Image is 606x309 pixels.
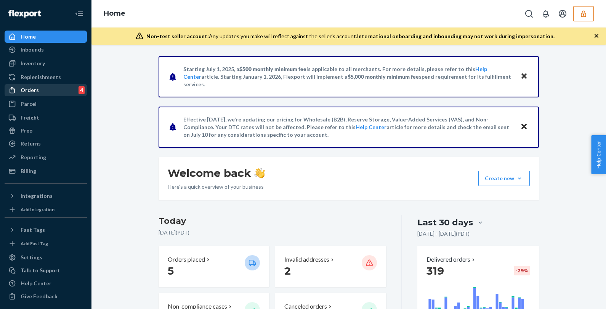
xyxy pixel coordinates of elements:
[519,121,529,133] button: Close
[168,255,205,264] p: Orders placed
[5,290,87,303] button: Give Feedback
[426,255,476,264] button: Delivered orders
[5,138,87,150] a: Returns
[521,6,537,21] button: Open Search Box
[5,98,87,110] a: Parcel
[146,32,555,40] div: Any updates you make will reflect against the seller's account.
[21,240,48,247] div: Add Fast Tag
[5,264,87,277] a: Talk to Support
[591,135,606,174] button: Help Center
[426,264,444,277] span: 319
[21,140,41,147] div: Returns
[21,254,42,261] div: Settings
[168,166,265,180] h1: Welcome back
[5,57,87,70] a: Inventory
[21,60,45,67] div: Inventory
[21,267,60,274] div: Talk to Support
[5,71,87,83] a: Replenishments
[146,33,209,39] span: Non-test seller account:
[5,31,87,43] a: Home
[21,114,39,121] div: Freight
[21,293,58,300] div: Give Feedback
[21,226,45,234] div: Fast Tags
[5,112,87,124] a: Freight
[356,124,386,130] a: Help Center
[254,168,265,178] img: hand-wave emoji
[5,277,87,290] a: Help Center
[417,230,470,238] p: [DATE] - [DATE] ( PDT )
[284,264,291,277] span: 2
[21,206,55,213] div: Add Integration
[104,9,125,18] a: Home
[168,183,265,191] p: Here’s a quick overview of your business
[159,215,386,227] h3: Today
[348,73,419,80] span: $5,000 monthly minimum fee
[183,65,513,88] p: Starting July 1, 2025, a is applicable to all merchants. For more details, please refer to this a...
[5,44,87,56] a: Inbounds
[21,100,37,108] div: Parcel
[519,71,529,82] button: Close
[21,127,32,134] div: Prep
[21,46,44,53] div: Inbounds
[5,251,87,264] a: Settings
[21,154,46,161] div: Reporting
[159,229,386,236] p: [DATE] ( PDT )
[5,125,87,137] a: Prep
[21,86,39,94] div: Orders
[21,280,51,287] div: Help Center
[5,84,87,96] a: Orders4
[417,217,473,228] div: Last 30 days
[5,205,87,214] a: Add Integration
[284,255,329,264] p: Invalid addresses
[21,192,53,200] div: Integrations
[5,239,87,248] a: Add Fast Tag
[5,151,87,163] a: Reporting
[21,73,61,81] div: Replenishments
[5,190,87,202] button: Integrations
[5,165,87,177] a: Billing
[514,266,530,275] div: -29 %
[72,6,87,21] button: Close Navigation
[478,171,530,186] button: Create new
[21,33,36,40] div: Home
[79,86,85,94] div: 4
[5,224,87,236] button: Fast Tags
[8,10,41,18] img: Flexport logo
[21,167,36,175] div: Billing
[239,66,306,72] span: $500 monthly minimum fee
[98,3,131,25] ol: breadcrumbs
[555,6,570,21] button: Open account menu
[159,246,269,287] button: Orders placed 5
[538,6,553,21] button: Open notifications
[275,246,386,287] button: Invalid addresses 2
[183,116,513,139] p: Effective [DATE], we're updating our pricing for Wholesale (B2B), Reserve Storage, Value-Added Se...
[168,264,174,277] span: 5
[357,33,555,39] span: International onboarding and inbounding may not work during impersonation.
